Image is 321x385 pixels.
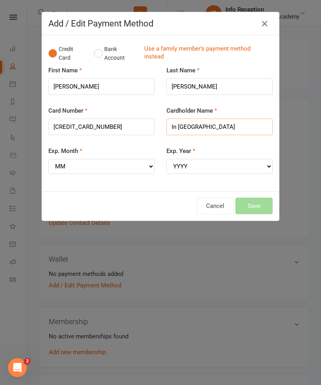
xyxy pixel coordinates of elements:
[166,66,200,75] label: Last Name
[197,198,233,214] button: Cancel
[166,119,273,135] input: Name on card
[24,358,31,364] span: 2
[48,42,86,66] button: Credit Card
[48,119,155,135] input: XXXX-XXXX-XXXX-XXXX
[8,358,27,377] iframe: Intercom live chat
[48,146,82,156] label: Exp. Month
[166,106,217,115] label: Cardholder Name
[166,146,195,156] label: Exp. Year
[48,19,273,28] h4: Add / Edit Payment Method
[258,17,271,30] button: Close
[48,106,88,115] label: Card Number
[144,45,269,62] a: Use a family member's payment method instead
[94,42,138,66] button: Bank Account
[48,66,82,75] label: First Name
